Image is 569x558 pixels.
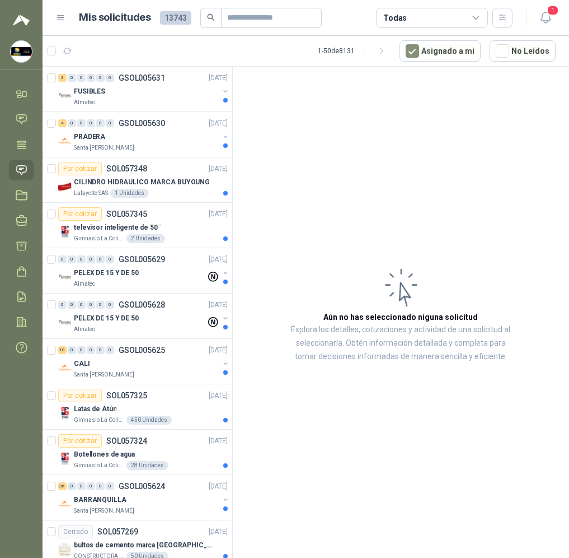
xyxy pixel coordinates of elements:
p: Lafayette SAS [74,189,108,198]
div: 0 [77,301,86,309]
a: 4 0 0 0 0 0 GSOL005630[DATE] Company LogoPRADERASanta [PERSON_NAME] [58,117,230,152]
img: Company Logo [58,180,72,193]
p: Santa [PERSON_NAME] [74,143,134,152]
div: 0 [87,346,95,354]
p: Almatec [74,325,95,334]
div: Por cotizar [58,434,102,448]
p: [DATE] [209,164,228,174]
div: 0 [96,74,105,82]
p: PELEX DE 15 Y DE 50 [74,313,139,324]
div: 0 [96,255,105,263]
p: BARRANQUILLA [74,495,126,505]
button: 1 [535,8,556,28]
img: Company Logo [11,41,32,62]
p: [DATE] [209,254,228,265]
p: PELEX DE 15 Y DE 50 [74,268,139,278]
a: Por cotizarSOL057325[DATE] Company LogoLatas de AtúnGimnasio La Colina450 Unidades [43,384,232,430]
div: 2 Unidades [126,234,165,243]
p: CALI [74,359,90,369]
img: Company Logo [58,89,72,103]
div: 0 [68,346,76,354]
span: search [207,13,215,21]
div: 36 [58,482,67,490]
p: [DATE] [209,345,228,356]
p: CILINDRO HIDRAULICO MARCA BUYOUNG [74,177,210,188]
p: televisor inteligente de 50¨ [74,222,161,233]
p: Santa [PERSON_NAME] [74,506,134,515]
img: Logo peakr [13,13,30,27]
div: 0 [106,482,114,490]
div: 0 [68,255,76,263]
p: SOL057269 [97,528,138,536]
p: GSOL005630 [119,119,165,127]
button: No Leídos [490,40,556,62]
div: 28 Unidades [126,461,168,470]
a: Por cotizarSOL057345[DATE] Company Logotelevisor inteligente de 50¨Gimnasio La Colina2 Unidades [43,203,232,248]
div: 0 [77,255,86,263]
p: GSOL005631 [119,74,165,82]
p: PRADERA [74,132,105,142]
p: Botellones de agua [74,449,135,460]
a: Por cotizarSOL057324[DATE] Company LogoBotellones de aguaGimnasio La Colina28 Unidades [43,430,232,475]
div: 0 [106,346,114,354]
div: 0 [96,346,105,354]
div: 1 - 50 de 8131 [318,42,391,60]
div: 1 Unidades [110,189,149,198]
div: 0 [96,482,105,490]
p: Gimnasio La Colina [74,461,124,470]
div: Por cotizar [58,389,102,402]
div: 0 [87,119,95,127]
p: Explora los detalles, cotizaciones y actividad de una solicitud al seleccionarla. Obtén informaci... [289,323,513,364]
p: FUSIBLES [74,86,105,97]
div: 3 [58,74,67,82]
div: 4 [58,119,67,127]
p: SOL057324 [106,437,147,445]
img: Company Logo [58,407,72,420]
p: GSOL005624 [119,482,165,490]
div: 0 [106,301,114,309]
div: 0 [87,255,95,263]
div: 0 [68,301,76,309]
a: 0 0 0 0 0 0 GSOL005629[DATE] Company LogoPELEX DE 15 Y DE 50Almatec [58,253,230,289]
p: Gimnasio La Colina [74,416,124,425]
img: Company Logo [58,497,72,511]
div: 0 [68,74,76,82]
a: 36 0 0 0 0 0 GSOL005624[DATE] Company LogoBARRANQUILLASanta [PERSON_NAME] [58,480,230,515]
p: bultos de cemento marca [GEOGRAPHIC_DATA][PERSON_NAME]- Entrega en [GEOGRAPHIC_DATA]-Cauca [74,540,213,551]
div: 0 [87,74,95,82]
a: 3 0 0 0 0 0 GSOL005631[DATE] Company LogoFUSIBLESAlmatec [58,71,230,107]
div: 450 Unidades [126,416,172,425]
p: [DATE] [209,300,228,310]
p: [DATE] [209,390,228,401]
p: SOL057345 [106,210,147,218]
p: [DATE] [209,481,228,492]
p: SOL057325 [106,392,147,399]
img: Company Logo [58,316,72,329]
p: Almatec [74,98,95,107]
button: Asignado a mi [399,40,481,62]
h3: Aún no has seleccionado niguna solicitud [324,311,478,323]
div: 0 [87,301,95,309]
p: GSOL005629 [119,255,165,263]
p: Latas de Atún [74,404,116,415]
p: GSOL005625 [119,346,165,354]
p: [DATE] [209,73,228,83]
p: [DATE] [209,209,228,220]
div: Todas [383,12,407,24]
div: 0 [77,119,86,127]
img: Company Logo [58,361,72,375]
a: 0 0 0 0 0 0 GSOL005628[DATE] Company LogoPELEX DE 15 Y DE 50Almatec [58,298,230,334]
p: [DATE] [209,118,228,129]
div: 0 [58,301,67,309]
div: 0 [77,346,86,354]
div: 0 [96,301,105,309]
p: Gimnasio La Colina [74,234,124,243]
a: 10 0 0 0 0 0 GSOL005625[DATE] Company LogoCALISanta [PERSON_NAME] [58,343,230,379]
div: 0 [106,255,114,263]
div: 0 [77,74,86,82]
p: [DATE] [209,527,228,537]
div: Por cotizar [58,207,102,221]
p: Almatec [74,280,95,289]
a: Por cotizarSOL057348[DATE] Company LogoCILINDRO HIDRAULICO MARCA BUYOUNGLafayette SAS1 Unidades [43,157,232,203]
div: 0 [106,119,114,127]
